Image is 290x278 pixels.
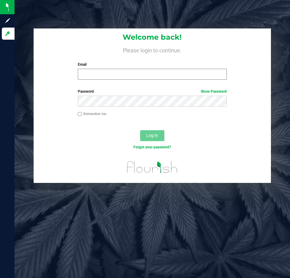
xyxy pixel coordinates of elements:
img: flourish_logo.svg [123,156,182,178]
span: Password [78,89,94,94]
a: Show Password [201,89,227,94]
span: Log In [146,133,158,138]
a: Forgot your password? [133,145,171,149]
input: Remember me [78,112,82,116]
h1: Welcome back! [34,33,271,41]
h4: Please login to continue. [34,46,271,53]
inline-svg: Log in [5,31,11,37]
label: Email [78,62,227,67]
button: Log In [140,130,164,141]
inline-svg: Sign up [5,18,11,24]
label: Remember me [78,111,106,117]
